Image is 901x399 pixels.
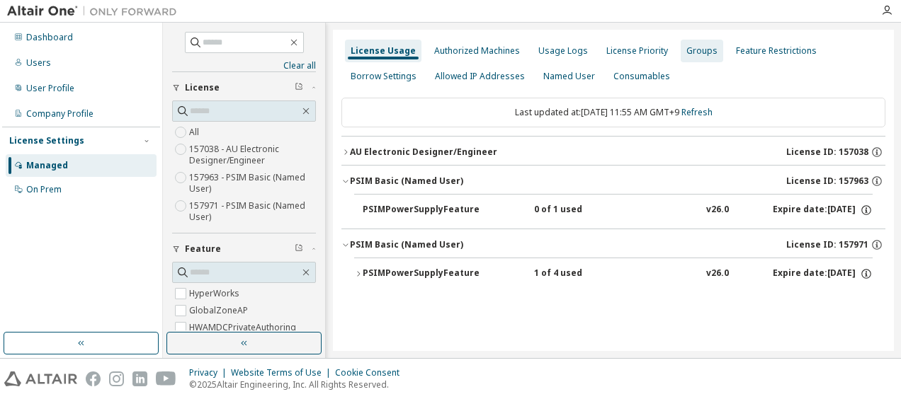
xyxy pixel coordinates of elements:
[606,45,668,57] div: License Priority
[295,243,303,255] span: Clear filter
[773,204,873,216] div: Expire date: [DATE]
[7,4,184,18] img: Altair One
[189,141,316,169] label: 157038 - AU Electronic Designer/Engineer
[351,45,416,57] div: License Usage
[295,82,303,93] span: Clear filter
[706,267,729,280] div: v26.0
[363,195,873,226] button: PSIMPowerSupplyFeature0 of 1 usedv26.0Expire date:[DATE]
[4,371,77,386] img: altair_logo.svg
[26,83,74,94] div: User Profile
[363,267,490,280] div: PSIMPowerSupplyFeature
[172,60,316,71] a: Clear all
[9,135,84,146] div: License Settings
[132,371,147,386] img: linkedin.svg
[26,57,51,69] div: Users
[538,45,588,57] div: Usage Logs
[185,243,221,255] span: Feature
[435,71,525,82] div: Allowed IP Addresses
[189,197,316,226] label: 157971 - PSIM Basic (Named User)
[26,108,93,120] div: Company Profile
[706,204,729,216] div: v26.0
[681,106,713,118] a: Refresh
[786,175,868,187] span: License ID: 157963
[773,267,873,280] div: Expire date: [DATE]
[341,137,885,168] button: AU Electronic Designer/EngineerLicense ID: 157038
[686,45,718,57] div: Groups
[26,160,68,171] div: Managed
[26,184,62,195] div: On Prem
[613,71,670,82] div: Consumables
[350,175,463,187] div: PSIM Basic (Named User)
[351,71,416,82] div: Borrow Settings
[350,146,497,158] div: AU Electronic Designer/Engineer
[189,285,242,302] label: HyperWorks
[335,367,408,378] div: Cookie Consent
[350,239,463,250] div: PSIM Basic (Named User)
[786,146,868,158] span: License ID: 157038
[189,378,408,391] p: © 2025 Altair Engineering, Inc. All Rights Reserved.
[189,319,299,336] label: HWAMDCPrivateAuthoring
[172,72,316,103] button: License
[189,302,251,319] label: GlobalZoneAP
[341,229,885,260] button: PSIM Basic (Named User)License ID: 157971
[354,258,873,289] button: PSIMPowerSupplyFeature1 of 4 usedv26.0Expire date:[DATE]
[736,45,817,57] div: Feature Restrictions
[189,124,202,141] label: All
[26,32,73,43] div: Dashboard
[786,239,868,250] span: License ID: 157971
[109,371,124,386] img: instagram.svg
[156,371,176,386] img: youtube.svg
[172,233,316,265] button: Feature
[86,371,101,386] img: facebook.svg
[189,367,231,378] div: Privacy
[341,166,885,197] button: PSIM Basic (Named User)License ID: 157963
[341,98,885,127] div: Last updated at: [DATE] 11:55 AM GMT+9
[363,204,490,216] div: PSIMPowerSupplyFeature
[543,71,595,82] div: Named User
[534,204,662,216] div: 0 of 1 used
[189,169,316,197] label: 157963 - PSIM Basic (Named User)
[434,45,520,57] div: Authorized Machines
[534,267,662,280] div: 1 of 4 used
[231,367,335,378] div: Website Terms of Use
[185,82,220,93] span: License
